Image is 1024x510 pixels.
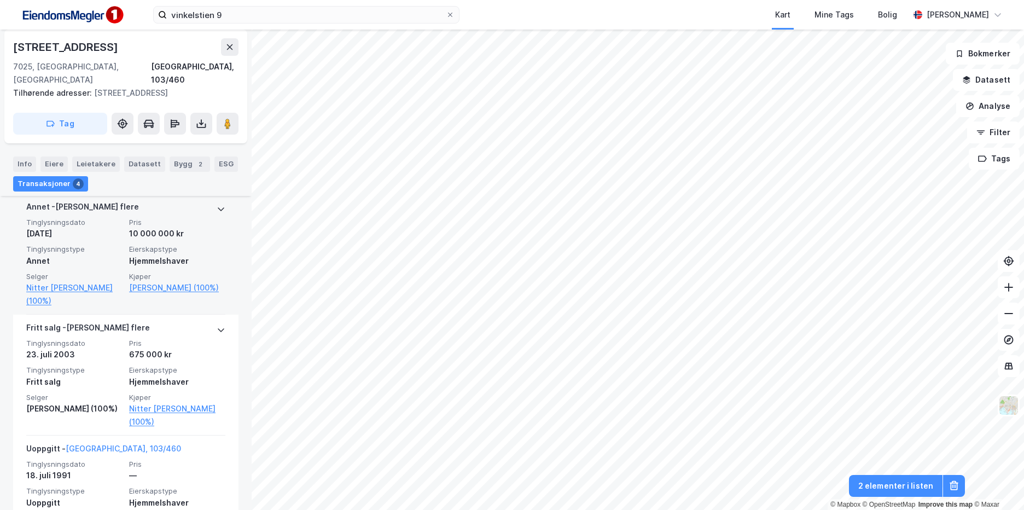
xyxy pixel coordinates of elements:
div: [PERSON_NAME] (100%) [26,402,123,415]
div: 7025, [GEOGRAPHIC_DATA], [GEOGRAPHIC_DATA] [13,60,151,86]
div: Uoppgitt - [26,442,181,460]
div: Fritt salg [26,375,123,389]
iframe: Chat Widget [969,457,1024,510]
span: Eierskapstype [129,486,225,496]
div: Kart [775,8,790,21]
div: Hjemmelshaver [129,375,225,389]
span: Tinglysningstype [26,486,123,496]
div: Kontrollprogram for chat [969,457,1024,510]
div: Annet [26,254,123,268]
span: Selger [26,272,123,281]
a: Mapbox [830,501,860,508]
span: Pris [129,460,225,469]
span: Tinglysningstype [26,245,123,254]
div: Uoppgitt [26,496,123,509]
div: 4 [73,178,84,189]
div: Info [13,157,36,172]
div: 23. juli 2003 [26,348,123,361]
span: Pris [129,218,225,227]
div: Bolig [878,8,897,21]
button: Tags [969,148,1020,170]
button: Filter [967,121,1020,143]
span: Selger [26,393,123,402]
a: OpenStreetMap [863,501,916,508]
div: Fritt salg - [PERSON_NAME] flere [26,321,150,339]
span: Tinglysningstype [26,366,123,375]
button: Analyse [956,95,1020,117]
div: — [129,469,225,482]
span: Tinglysningsdato [26,460,123,469]
div: Mine Tags [814,8,854,21]
div: [STREET_ADDRESS] [13,38,120,56]
div: Hjemmelshaver [129,254,225,268]
span: Kjøper [129,393,225,402]
a: [GEOGRAPHIC_DATA], 103/460 [66,444,181,453]
button: 2 elementer i listen [849,475,942,497]
span: Tinglysningsdato [26,339,123,348]
a: Nitter [PERSON_NAME] (100%) [26,281,123,308]
span: Tinglysningsdato [26,218,123,227]
div: [DATE] [26,227,123,240]
div: Leietakere [72,157,120,172]
span: Kjøper [129,272,225,281]
input: Søk på adresse, matrikkel, gårdeiere, leietakere eller personer [167,7,446,23]
div: 2 [195,159,206,170]
a: [PERSON_NAME] (100%) [129,281,225,294]
div: Datasett [124,157,165,172]
button: Bokmerker [946,43,1020,65]
span: Eierskapstype [129,245,225,254]
div: 10 000 000 kr [129,227,225,240]
div: [GEOGRAPHIC_DATA], 103/460 [151,60,238,86]
a: Nitter [PERSON_NAME] (100%) [129,402,225,428]
div: [STREET_ADDRESS] [13,86,230,100]
div: 675 000 kr [129,348,225,361]
span: Tilhørende adresser: [13,88,94,97]
div: Eiere [40,157,68,172]
button: Tag [13,113,107,135]
span: Eierskapstype [129,366,225,375]
span: Pris [129,339,225,348]
div: Bygg [170,157,210,172]
div: 18. juli 1991 [26,469,123,482]
img: F4PB6Px+NJ5v8B7XTbfpPpyloAAAAASUVORK5CYII= [18,3,127,27]
a: Improve this map [918,501,973,508]
div: [PERSON_NAME] [927,8,989,21]
div: ESG [214,157,238,172]
div: Transaksjoner [13,176,88,192]
button: Datasett [953,69,1020,91]
div: Hjemmelshaver [129,496,225,509]
div: Annet - [PERSON_NAME] flere [26,200,139,218]
img: Z [998,395,1019,416]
